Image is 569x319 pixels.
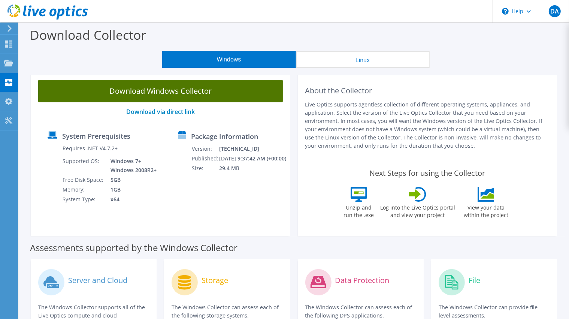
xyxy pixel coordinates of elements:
[191,144,219,154] td: Version:
[105,156,158,175] td: Windows 7+ Windows 2008R2+
[380,202,455,219] label: Log into the Live Optics portal and view your project
[459,202,513,219] label: View your data within the project
[38,80,283,102] a: Download Windows Collector
[549,5,561,17] span: DA
[105,175,158,185] td: 5GB
[219,144,287,154] td: [TECHNICAL_ID]
[105,185,158,195] td: 1GB
[126,108,195,116] a: Download via direct link
[502,8,509,15] svg: \n
[191,163,219,173] td: Size:
[369,169,485,178] label: Next Steps for using the Collector
[469,277,480,284] label: File
[191,133,258,140] label: Package Information
[62,175,105,185] td: Free Disk Space:
[219,154,287,163] td: [DATE] 9:37:42 AM (+00:00)
[305,100,550,150] p: Live Optics supports agentless collection of different operating systems, appliances, and applica...
[305,86,550,95] h2: About the Collector
[296,51,430,68] button: Linux
[30,244,237,252] label: Assessments supported by the Windows Collector
[30,26,146,43] label: Download Collector
[202,277,228,284] label: Storage
[191,154,219,163] td: Published:
[219,163,287,173] td: 29.4 MB
[62,132,130,140] label: System Prerequisites
[62,156,105,175] td: Supported OS:
[162,51,296,68] button: Windows
[62,195,105,204] td: System Type:
[105,195,158,204] td: x64
[335,277,390,284] label: Data Protection
[62,185,105,195] td: Memory:
[342,202,376,219] label: Unzip and run the .exe
[63,145,118,152] label: Requires .NET V4.7.2+
[68,277,127,284] label: Server and Cloud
